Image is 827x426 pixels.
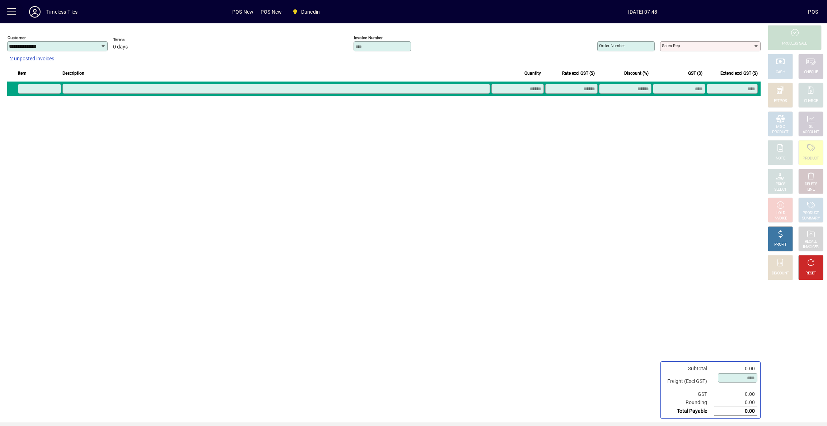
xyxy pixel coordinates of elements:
[714,407,757,416] td: 0.00
[776,210,785,216] div: HOLD
[807,187,814,193] div: LINE
[624,69,649,77] span: Discount (%)
[776,182,785,187] div: PRICE
[599,43,625,48] mat-label: Order number
[261,6,282,18] span: POS New
[232,6,253,18] span: POS New
[804,70,818,75] div: CHEQUE
[714,390,757,398] td: 0.00
[802,216,820,221] div: SUMMARY
[714,365,757,373] td: 0.00
[688,69,702,77] span: GST ($)
[774,187,787,193] div: SELECT
[803,156,819,161] div: PRODUCT
[8,35,26,40] mat-label: Customer
[7,52,57,65] button: 2 unposted invoices
[809,124,813,130] div: GL
[776,124,785,130] div: MISC
[113,44,128,50] span: 0 days
[664,373,714,390] td: Freight (Excl GST)
[46,6,78,18] div: Timeless Tiles
[805,182,817,187] div: DELETE
[354,35,383,40] mat-label: Invoice number
[772,130,788,135] div: PRODUCT
[664,398,714,407] td: Rounding
[805,271,816,276] div: RESET
[524,69,541,77] span: Quantity
[720,69,758,77] span: Extend excl GST ($)
[772,271,789,276] div: DISCOUNT
[776,156,785,161] div: NOTE
[714,398,757,407] td: 0.00
[776,70,785,75] div: CASH
[23,5,46,18] button: Profile
[774,216,787,221] div: INVOICE
[803,210,819,216] div: PRODUCT
[664,365,714,373] td: Subtotal
[804,98,818,104] div: CHARGE
[803,130,819,135] div: ACCOUNT
[662,43,680,48] mat-label: Sales rep
[289,5,323,18] span: Dunedin
[10,55,54,62] span: 2 unposted invoices
[782,41,807,46] div: PROCESS SALE
[774,98,787,104] div: EFTPOS
[477,6,808,18] span: [DATE] 07:48
[301,6,320,18] span: Dunedin
[562,69,595,77] span: Rate excl GST ($)
[18,69,27,77] span: Item
[62,69,84,77] span: Description
[774,242,786,247] div: PROFIT
[803,245,818,250] div: INVOICES
[805,239,817,245] div: RECALL
[113,37,156,42] span: Terms
[664,407,714,416] td: Total Payable
[664,390,714,398] td: GST
[808,6,818,18] div: POS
